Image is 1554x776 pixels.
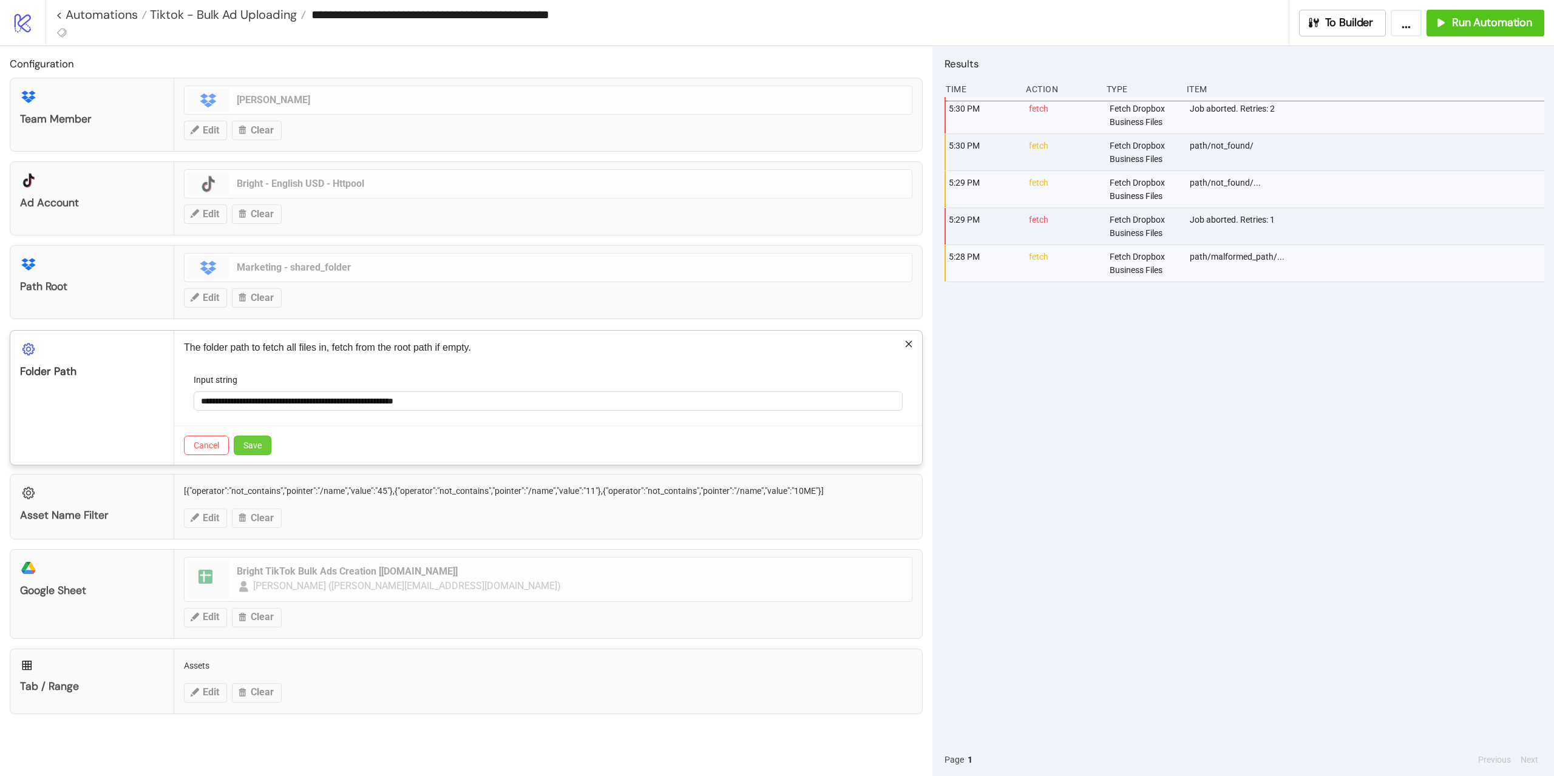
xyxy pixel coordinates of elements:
[194,373,245,386] label: Input string
[1108,171,1180,207] div: Fetch Dropbox Business Files
[1452,16,1532,30] span: Run Automation
[948,97,1019,133] div: 5:30 PM
[945,78,1016,101] div: Time
[1028,134,1099,170] div: fetch
[20,365,164,379] div: Folder Path
[1299,10,1386,36] button: To Builder
[1108,245,1180,282] div: Fetch Dropbox Business Files
[1028,171,1099,207] div: fetch
[1189,97,1547,133] div: Job aborted. Retries: 2
[945,753,964,766] span: Page
[56,8,147,21] a: < Automations
[194,440,219,450] span: Cancel
[1189,245,1547,282] div: path/malformed_path/...
[948,208,1019,245] div: 5:29 PM
[1108,208,1180,245] div: Fetch Dropbox Business Files
[147,7,297,22] span: Tiktok - Bulk Ad Uploading
[1325,16,1374,30] span: To Builder
[1108,134,1180,170] div: Fetch Dropbox Business Files
[1391,10,1422,36] button: ...
[194,391,903,411] input: Input string
[948,171,1019,207] div: 5:29 PM
[1517,753,1542,766] button: Next
[1189,208,1547,245] div: Job aborted. Retries: 1
[184,340,912,355] p: The folder path to fetch all files in, fetch from the root path if empty.
[1028,97,1099,133] div: fetch
[1105,78,1177,101] div: Type
[147,8,306,21] a: Tiktok - Bulk Ad Uploading
[184,436,229,455] button: Cancel
[1028,208,1099,245] div: fetch
[1189,171,1547,207] div: path/not_found/...
[1025,78,1096,101] div: Action
[1189,134,1547,170] div: path/not_found/
[1427,10,1544,36] button: Run Automation
[945,56,1544,72] h2: Results
[1108,97,1180,133] div: Fetch Dropbox Business Files
[948,134,1019,170] div: 5:30 PM
[904,340,913,348] span: close
[10,56,923,72] h2: Configuration
[234,436,271,455] button: Save
[964,753,976,766] button: 1
[1028,245,1099,282] div: fetch
[243,440,262,450] span: Save
[948,245,1019,282] div: 5:28 PM
[1474,753,1515,766] button: Previous
[1186,78,1544,101] div: Item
